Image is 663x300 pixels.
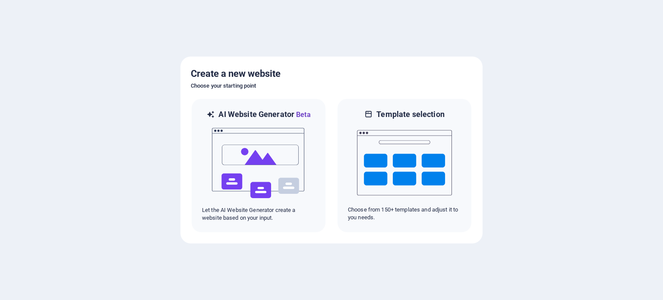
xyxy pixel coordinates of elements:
p: Choose from 150+ templates and adjust it to you needs. [348,206,461,221]
div: AI Website GeneratorBetaaiLet the AI Website Generator create a website based on your input. [191,98,326,233]
h6: AI Website Generator [218,109,310,120]
span: Beta [294,111,311,119]
div: Template selectionChoose from 150+ templates and adjust it to you needs. [337,98,472,233]
h6: Template selection [376,109,444,120]
h5: Create a new website [191,67,472,81]
h6: Choose your starting point [191,81,472,91]
img: ai [211,120,306,206]
p: Let the AI Website Generator create a website based on your input. [202,206,315,222]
